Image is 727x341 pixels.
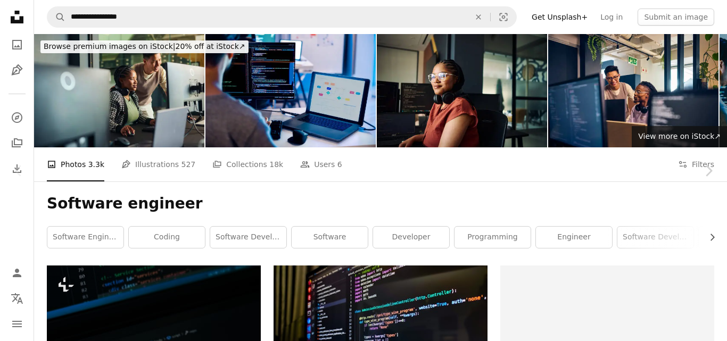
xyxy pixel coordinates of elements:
a: Get Unsplash+ [525,9,594,26]
a: Collections 18k [212,147,283,181]
a: Illustrations [6,60,28,81]
span: 20% off at iStock ↗ [44,42,245,51]
a: Explore [6,107,28,128]
span: Browse premium images on iStock | [44,42,175,51]
a: programming [455,227,531,248]
a: software [292,227,368,248]
a: Log in / Sign up [6,262,28,284]
img: Indian software development working on coding computer screen and flowchart at night in modern of... [205,34,376,147]
button: scroll list to the right [703,227,714,248]
button: Visual search [491,7,516,27]
button: Search Unsplash [47,7,65,27]
a: Illustrations 527 [121,147,195,181]
a: Log in [594,9,629,26]
button: Clear [467,7,490,27]
a: software engineering [47,227,123,248]
img: Young woman programmer focused on her work, coding on dual monitors in a modern office environment [377,34,547,147]
button: Menu [6,313,28,335]
a: developer [373,227,449,248]
a: Next [690,120,727,222]
button: Filters [678,147,714,181]
a: software developer [210,227,286,248]
span: 6 [337,159,342,170]
a: Browse premium images on iStock|20% off at iStock↗ [34,34,255,60]
span: 18k [269,159,283,170]
span: View more on iStock ↗ [638,132,721,140]
a: Users 6 [300,147,342,181]
a: View more on iStock↗ [632,126,727,147]
img: Software engineers collaborating on a project, analyzing code on computer monitors in office [34,34,204,147]
a: coding [129,227,205,248]
a: Photos [6,34,28,55]
span: 527 [181,159,196,170]
img: Software developers working together on code in modern office [548,34,718,147]
a: engineer [536,227,612,248]
button: Language [6,288,28,309]
h1: Software engineer [47,194,714,213]
a: software development [617,227,693,248]
form: Find visuals sitewide [47,6,517,28]
button: Submit an image [638,9,714,26]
